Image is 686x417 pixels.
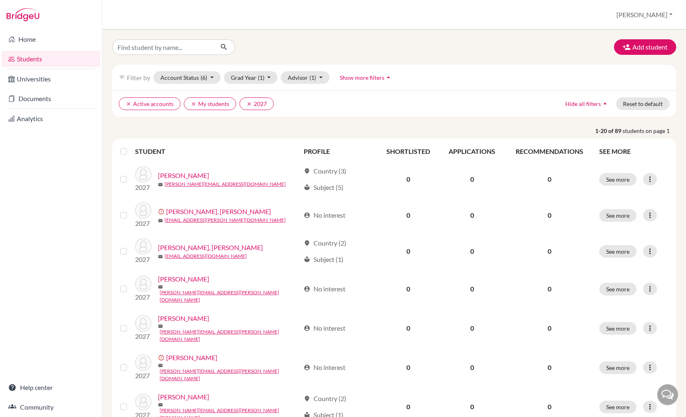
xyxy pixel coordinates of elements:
[119,74,125,81] i: filter_list
[158,254,163,259] span: mail
[158,392,209,402] a: [PERSON_NAME]
[158,324,163,329] span: mail
[377,142,440,161] th: SHORTLISTED
[616,97,670,110] button: Reset to default
[304,238,346,248] div: Country (2)
[2,90,100,107] a: Documents
[112,39,214,55] input: Find student by name...
[510,246,589,256] p: 0
[304,210,345,220] div: No interest
[304,255,343,264] div: Subject (1)
[304,286,310,292] span: account_circle
[384,73,393,81] i: arrow_drop_up
[119,97,181,110] button: clearActive accounts
[440,142,505,161] th: APPLICATIONS
[299,142,377,161] th: PROFILE
[158,313,209,323] a: [PERSON_NAME]
[158,363,163,368] span: mail
[258,74,264,81] span: (1)
[304,284,345,294] div: No interest
[377,269,440,309] td: 0
[135,142,299,161] th: STUDENT
[135,166,151,183] img: Ang, Jacquelyn
[440,309,505,348] td: 0
[304,364,310,371] span: account_circle
[158,402,163,407] span: mail
[304,212,310,219] span: account_circle
[304,240,310,246] span: location_on
[623,126,676,135] span: students on page 1
[613,7,676,23] button: [PERSON_NAME]
[2,110,100,127] a: Analytics
[377,161,440,197] td: 0
[158,284,163,289] span: mail
[510,402,589,412] p: 0
[595,126,623,135] strong: 1-20 of 89
[558,97,616,110] button: Hide all filtersarrow_drop_up
[440,233,505,269] td: 0
[304,166,346,176] div: Country (3)
[2,399,100,415] a: Community
[135,238,151,255] img: Angelina, Celyn
[135,394,151,410] img: Budiman, Josephine
[7,8,39,21] img: Bridge-U
[510,210,589,220] p: 0
[594,142,673,161] th: SEE MORE
[127,74,150,81] span: Filter by
[2,379,100,396] a: Help center
[135,183,151,192] p: 2027
[135,354,151,371] img: Bradley, Bryan
[440,197,505,233] td: 0
[309,74,316,81] span: (1)
[224,71,278,84] button: Grad Year(1)
[304,395,310,402] span: location_on
[246,101,252,107] i: clear
[510,284,589,294] p: 0
[135,331,151,341] p: 2027
[158,354,166,361] span: error_outline
[440,348,505,387] td: 0
[2,31,100,47] a: Home
[304,184,310,191] span: local_library
[166,353,217,363] a: [PERSON_NAME]
[599,173,636,186] button: See more
[201,74,207,81] span: (6)
[158,208,166,215] span: error_outline
[160,367,300,382] a: [PERSON_NAME][EMAIL_ADDRESS][PERSON_NAME][DOMAIN_NAME]
[601,99,609,108] i: arrow_drop_up
[135,276,151,292] img: Angeline, Jennifer
[184,97,236,110] button: clearMy students
[599,245,636,258] button: See more
[565,100,601,107] span: Hide all filters
[599,209,636,222] button: See more
[599,401,636,413] button: See more
[377,197,440,233] td: 0
[510,363,589,372] p: 0
[135,371,151,381] p: 2027
[281,71,329,84] button: Advisor(1)
[377,309,440,348] td: 0
[440,269,505,309] td: 0
[135,255,151,264] p: 2027
[510,174,589,184] p: 0
[153,71,221,84] button: Account Status(6)
[135,292,151,302] p: 2027
[304,168,310,174] span: location_on
[158,182,163,187] span: mail
[440,161,505,197] td: 0
[340,74,384,81] span: Show more filters
[599,283,636,295] button: See more
[377,348,440,387] td: 0
[160,289,300,304] a: [PERSON_NAME][EMAIL_ADDRESS][PERSON_NAME][DOMAIN_NAME]
[158,218,163,223] span: mail
[135,219,151,228] p: 2027
[126,101,131,107] i: clear
[304,394,346,403] div: Country (2)
[158,274,209,284] a: [PERSON_NAME]
[165,180,286,188] a: [PERSON_NAME][EMAIL_ADDRESS][DOMAIN_NAME]
[2,71,100,87] a: Universities
[599,361,636,374] button: See more
[135,202,151,219] img: Angela, Drew
[158,171,209,180] a: [PERSON_NAME]
[304,256,310,263] span: local_library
